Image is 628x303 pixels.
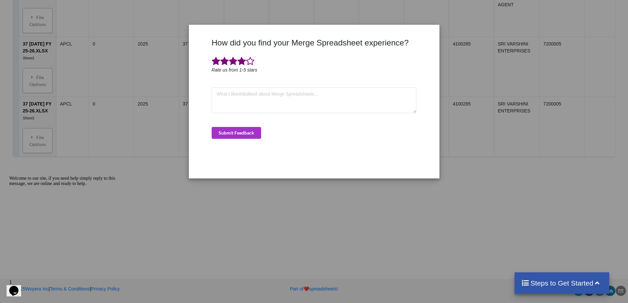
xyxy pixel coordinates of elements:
i: Rate us from 1-5 stars [212,67,257,73]
h3: How did you find your Merge Spreadsheet experience? [212,38,417,47]
iframe: chat widget [7,277,28,296]
h4: Steps to Get Started [521,279,603,287]
button: Submit Feedback [212,127,261,139]
span: Welcome to our site, if you need help simply reply to this message, we are online and ready to help. [3,3,109,13]
iframe: chat widget [7,173,125,273]
div: Welcome to our site, if you need help simply reply to this message, we are online and ready to help. [3,3,121,13]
